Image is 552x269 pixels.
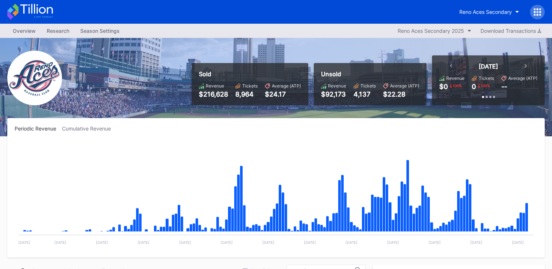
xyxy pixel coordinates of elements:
[446,75,464,81] div: Revenue
[383,90,419,98] div: $22.28
[477,26,545,36] button: Download Transactions
[206,83,224,89] div: Revenue
[454,5,525,19] button: Reno Aces Secondary
[272,83,301,89] div: Average (ATP)
[479,75,494,81] div: Tickets
[199,90,228,98] div: $216,628
[512,240,524,245] text: [DATE]
[394,26,475,36] button: Reno Aces Secondary 2025
[480,28,541,34] div: Download Transactions
[508,75,537,81] div: Average (ATP)
[390,83,419,89] div: Average (ATP)
[235,90,258,98] div: 8,964
[265,90,301,98] div: $24.17
[7,26,41,36] a: Overview
[179,240,191,245] text: [DATE]
[346,240,358,245] text: [DATE]
[360,83,376,89] div: Tickets
[452,83,463,89] div: 100 %
[15,125,62,132] div: Periodic Revenue
[479,63,498,70] div: [DATE]
[398,28,464,34] div: Reno Aces Secondary 2025
[501,83,507,90] div: --
[321,70,419,78] div: Unsold
[262,240,274,245] text: [DATE]
[304,240,316,245] text: [DATE]
[472,83,476,90] div: 0
[15,141,537,250] svg: Chart title
[54,240,66,245] text: [DATE]
[75,26,125,36] a: Season Settings
[328,83,346,89] div: Revenue
[387,240,399,245] text: [DATE]
[354,90,376,98] div: 4,137
[138,240,150,245] text: [DATE]
[96,240,108,245] text: [DATE]
[199,70,301,78] div: Sold
[41,26,75,36] a: Research
[439,83,448,90] div: $0
[321,90,346,98] div: $92,173
[470,240,482,245] text: [DATE]
[7,51,62,105] img: RenoAces.png
[459,9,512,15] div: Reno Aces Secondary
[480,83,491,89] div: 100 %
[242,83,258,89] div: Tickets
[62,125,117,132] div: Cumulative Revenue
[429,240,441,245] text: [DATE]
[18,240,30,245] text: [DATE]
[221,240,233,245] text: [DATE]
